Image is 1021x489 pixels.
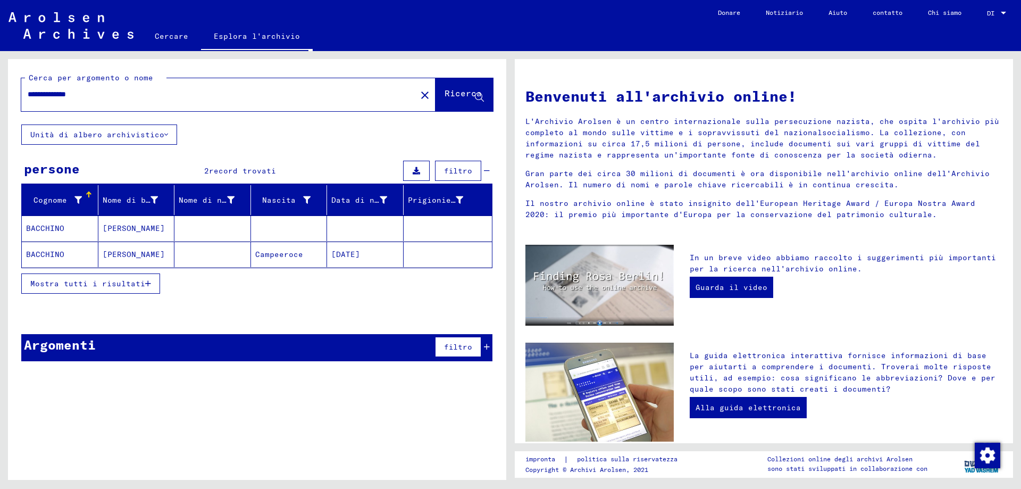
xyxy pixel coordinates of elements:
[331,250,360,259] font: [DATE]
[24,337,96,353] font: Argomenti
[525,245,674,326] img: video.jpg
[525,343,674,442] img: eguide.jpg
[30,130,164,139] font: Unità di albero archivistico
[928,9,961,16] font: Chi siamo
[103,250,165,259] font: [PERSON_NAME]
[255,192,327,209] div: Nascita
[98,185,175,215] mat-header-cell: Nome di battesimo
[975,443,1000,468] img: Modifica consenso
[696,403,801,412] font: Alla guida elettronica
[155,31,188,41] font: Cercare
[34,195,67,205] font: Cognome
[525,198,975,219] font: Il nostro archivio online è stato insignito dell'European Heritage Award / Europa Nostra Award 20...
[327,185,404,215] mat-header-cell: Data di nascita
[414,84,436,105] button: Chiaro
[767,465,927,473] font: sono stati sviluppati in collaborazione con
[690,351,995,394] font: La guida elettronica interattiva fornisce informazioni di base per aiutarti a comprendere i docum...
[201,23,313,51] a: Esplora l'archivio
[179,195,250,205] font: Nome di nascita
[103,223,165,233] font: [PERSON_NAME]
[962,451,1002,477] img: yv_logo.png
[408,195,475,205] font: Prigioniero n.
[445,88,482,98] font: Ricerca
[436,78,493,111] button: Ricerca
[331,192,403,209] div: Data di nascita
[525,87,797,105] font: Benvenuti all'archivio online!
[21,273,160,294] button: Mostra tutti i risultati
[766,9,803,16] font: Notiziario
[404,185,492,215] mat-header-cell: Prigioniero n.
[525,466,648,474] font: Copyright © Archivi Arolsen, 2021
[408,192,480,209] div: Prigioniero n.
[435,161,481,181] button: filtro
[26,192,98,209] div: Cognome
[26,250,64,259] font: BACCHINO
[690,253,996,273] font: In un breve video abbiamo raccolto i suggerimenti più importanti per la ricerca nell'archivio onl...
[690,397,807,418] a: Alla guida elettronica
[214,31,300,41] font: Esplora l'archivio
[26,223,64,233] font: BACCHINO
[828,9,847,16] font: Aiuto
[204,166,209,176] font: 2
[209,166,276,176] font: record trovati
[564,454,568,464] font: |
[103,192,174,209] div: Nome di battesimo
[718,9,740,16] font: Donare
[419,89,431,102] mat-icon: close
[525,454,564,465] a: impronta
[251,185,328,215] mat-header-cell: Nascita
[525,455,555,463] font: impronta
[873,9,902,16] font: contatto
[444,166,472,176] font: filtro
[262,195,296,205] font: Nascita
[444,342,472,352] font: filtro
[690,277,773,298] a: Guarda il video
[696,283,767,292] font: Guarda il video
[331,195,403,205] font: Data di nascita
[987,9,994,17] font: DI
[179,192,250,209] div: Nome di nascita
[568,454,690,465] a: politica sulla riservatezza
[103,195,184,205] font: Nome di battesimo
[435,337,481,357] button: filtro
[24,161,80,177] font: persone
[142,23,201,49] a: Cercare
[30,279,145,288] font: Mostra tutti i risultati
[767,455,913,463] font: Collezioni online degli archivi Arolsen
[174,185,251,215] mat-header-cell: Nome di nascita
[525,169,990,189] font: Gran parte dei circa 30 milioni di documenti è ora disponibile nell'archivio online dell'Archivio...
[22,185,98,215] mat-header-cell: Cognome
[29,73,153,82] font: Cerca per argomento o nome
[255,250,303,259] font: Campeeroce
[21,125,177,145] button: Unità di albero archivistico
[577,455,677,463] font: politica sulla riservatezza
[9,12,133,39] img: Arolsen_neg.svg
[525,117,999,160] font: L'Archivio Arolsen è un centro internazionale sulla persecuzione nazista, che ospita l'archivio p...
